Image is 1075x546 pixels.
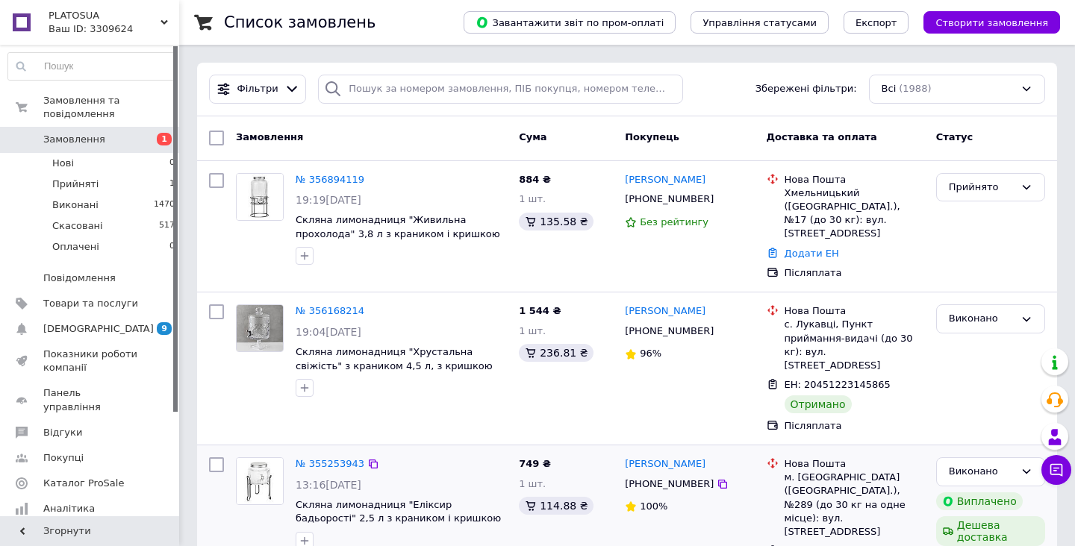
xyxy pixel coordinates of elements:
span: Всі [882,82,897,96]
a: № 356894119 [296,174,364,185]
a: Фото товару [236,304,284,352]
span: Повідомлення [43,272,116,285]
span: Без рейтингу [640,216,708,228]
span: Виконані [52,198,99,212]
span: Замовлення [43,133,105,146]
div: [PHONE_NUMBER] [622,321,717,341]
span: 884 ₴ [519,174,551,185]
div: Виконано [949,311,1015,327]
span: 1 [157,133,172,145]
a: Скляна лимонадниця "Живильна прохолода" 3,8 л з краником і кришкою на металевій підставці (9227-002) [296,214,500,253]
span: Панель управління [43,386,138,413]
span: 0 [169,240,175,254]
input: Пошук [8,53,175,80]
div: Виплачено [936,492,1023,510]
span: Нові [52,157,74,170]
img: Фото товару [237,174,283,220]
a: Фото товару [236,173,284,221]
div: Дешева доставка [936,516,1045,546]
a: Скляна лимонадниця "Хрустальна свіжість" з краником 4,5 л, з кришкою та підставкою (9228-002) [296,346,493,385]
span: 96% [640,348,661,359]
div: Хмельницький ([GEOGRAPHIC_DATA].), №17 (до 30 кг): вул. [STREET_ADDRESS] [785,186,924,241]
div: [PHONE_NUMBER] [622,474,717,494]
span: Створити замовлення [935,17,1048,28]
span: 1 шт. [519,478,546,489]
div: Ваш ID: 3309624 [49,22,179,36]
span: 1 шт. [519,325,546,336]
span: Статус [936,131,973,142]
a: Додати ЕН [785,248,839,259]
div: Виконано [949,464,1015,480]
a: [PERSON_NAME] [625,457,705,471]
button: Створити замовлення [923,11,1060,34]
span: Каталог ProSale [43,477,124,490]
span: Оплачені [52,240,99,254]
span: Покупці [43,451,84,465]
span: Управління статусами [702,17,817,28]
span: 13:16[DATE] [296,479,361,491]
span: Збережені фільтри: [755,82,857,96]
a: Створити замовлення [909,16,1060,28]
span: (1988) [899,83,931,94]
span: Товари та послуги [43,297,138,310]
span: Відгуки [43,426,82,439]
div: Післяплата [785,419,924,433]
span: 0 [169,157,175,170]
div: 135.58 ₴ [519,213,593,230]
div: Післяплата [785,266,924,280]
span: Покупець [625,131,679,142]
span: 517 [159,219,175,233]
span: 19:19[DATE] [296,194,361,206]
span: Показники роботи компанії [43,348,138,374]
div: м. [GEOGRAPHIC_DATA] ([GEOGRAPHIC_DATA].), №289 (до 30 кг на одне місце): вул. [STREET_ADDRESS] [785,471,924,539]
img: Фото товару [237,458,283,504]
span: 1 [169,178,175,191]
a: [PERSON_NAME] [625,304,705,318]
span: ЕН: 20451223145865 [785,379,891,390]
span: 9 [157,322,172,335]
a: № 356168214 [296,305,364,316]
a: [PERSON_NAME] [625,173,705,187]
span: Доставка та оплата [767,131,877,142]
span: Фільтри [237,82,278,96]
h1: Список замовлень [224,13,376,31]
div: 236.81 ₴ [519,344,593,362]
span: Аналітика [43,502,95,515]
span: Експорт [856,17,897,28]
div: Нова Пошта [785,304,924,318]
input: Пошук за номером замовлення, ПІБ покупця, номером телефону, Email, номером накладної [318,75,683,104]
div: Прийнято [949,180,1015,195]
a: Скляна лимонадниця "Еліксир бадьорості" 2,5 л з краником і кришкою на металевій підставці (9227-001) [296,499,501,538]
div: Нова Пошта [785,457,924,471]
span: 1 544 ₴ [519,305,561,316]
span: Замовлення [236,131,303,142]
span: Замовлення та повідомлення [43,94,179,121]
span: 19:04[DATE] [296,326,361,338]
div: Нова Пошта [785,173,924,186]
div: Отримано [785,395,852,413]
div: [PHONE_NUMBER] [622,189,717,209]
a: Фото товару [236,457,284,505]
span: PLATOSUA [49,9,161,22]
button: Чат з покупцем [1041,455,1071,485]
div: 114.88 ₴ [519,497,593,515]
span: [DEMOGRAPHIC_DATA] [43,322,154,336]
button: Завантажити звіт по пром-оплаті [464,11,676,34]
img: Фото товару [237,305,283,351]
span: 749 ₴ [519,458,551,469]
span: Прийняті [52,178,99,191]
span: 1 шт. [519,193,546,204]
span: 1470 [154,198,175,212]
div: с. Лукавці, Пункт приймання-видачі (до 30 кг): вул. [STREET_ADDRESS] [785,318,924,372]
button: Експорт [844,11,909,34]
span: Cума [519,131,546,142]
span: Скасовані [52,219,103,233]
button: Управління статусами [691,11,829,34]
span: 100% [640,501,667,512]
span: Завантажити звіт по пром-оплаті [476,16,664,29]
a: № 355253943 [296,458,364,469]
